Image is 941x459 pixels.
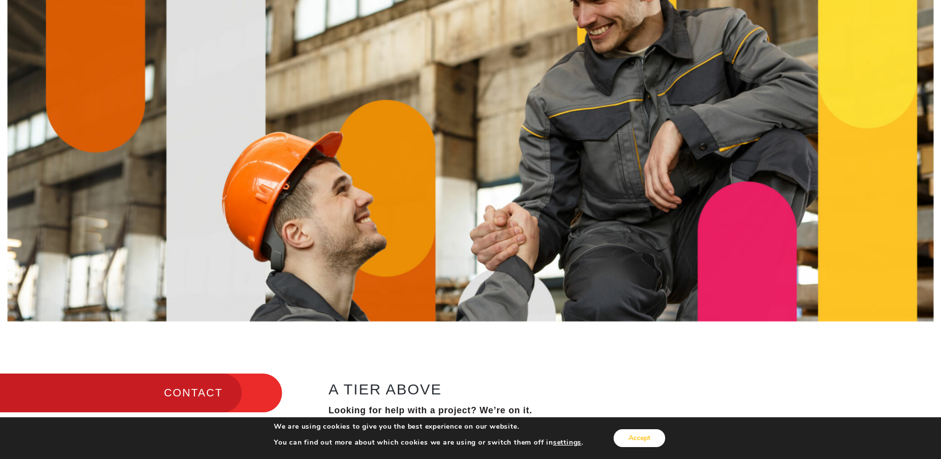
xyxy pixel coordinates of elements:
[614,429,665,447] button: Accept
[274,422,583,431] p: We are using cookies to give you the best experience on our website.
[274,438,583,447] p: You can find out more about which cookies we are using or switch them off in .
[328,405,532,415] strong: Looking for help with a project? We’re on it.
[553,438,581,447] button: settings
[328,381,914,397] h2: A TIER ABOVE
